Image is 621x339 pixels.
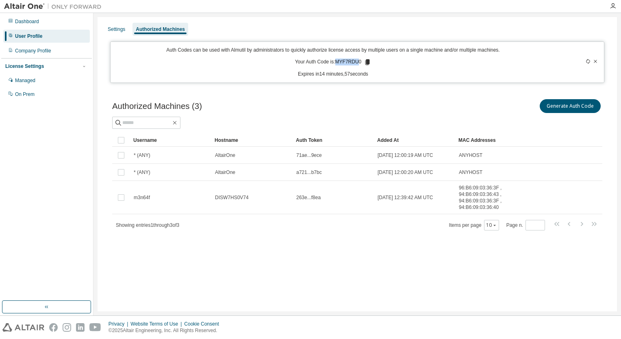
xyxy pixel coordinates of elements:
img: facebook.svg [49,323,58,332]
p: Auth Codes can be used with Almutil by administrators to quickly authorize license access by mult... [115,47,551,54]
span: [DATE] 12:00:20 AM UTC [378,169,433,176]
div: Cookie Consent [184,321,224,327]
span: AltairOne [215,169,235,176]
div: Username [133,134,208,147]
span: a721...b7bc [296,169,322,176]
span: 96:B6:09:03:36:3F , 94:B6:09:03:36:43 , 94:B6:09:03:36:3F , 94:B6:09:03:36:40 [459,185,517,211]
span: Authorized Machines (3) [112,102,202,111]
span: 71ae...9ece [296,152,322,159]
div: On Prem [15,91,35,98]
div: Managed [15,77,35,84]
img: Altair One [4,2,106,11]
div: User Profile [15,33,42,39]
div: MAC Addresses [458,134,517,147]
span: [DATE] 12:00:19 AM UTC [378,152,433,159]
span: m3n64f [134,194,150,201]
p: Expires in 14 minutes, 57 seconds [115,71,551,78]
span: [DATE] 12:39:42 AM UTC [378,194,433,201]
p: © 2025 Altair Engineering, Inc. All Rights Reserved. [109,327,224,334]
img: altair_logo.svg [2,323,44,332]
img: youtube.svg [89,323,101,332]
div: Added At [377,134,452,147]
div: Authorized Machines [136,26,185,33]
button: Generate Auth Code [540,99,601,113]
div: Settings [108,26,125,33]
button: 10 [486,222,497,228]
span: * (ANY) [134,169,150,176]
div: Privacy [109,321,130,327]
span: ANYHOST [459,169,482,176]
span: Page n. [506,220,545,230]
span: DISW7HS0V74 [215,194,249,201]
span: AltairOne [215,152,235,159]
div: Dashboard [15,18,39,25]
img: instagram.svg [63,323,71,332]
div: Company Profile [15,48,51,54]
span: * (ANY) [134,152,150,159]
div: Hostname [215,134,289,147]
div: License Settings [5,63,44,70]
span: 263e...f8ea [296,194,321,201]
div: Auth Token [296,134,371,147]
p: Your Auth Code is: MYF7RDU0 [295,59,371,66]
img: linkedin.svg [76,323,85,332]
div: Website Terms of Use [130,321,184,327]
span: Items per page [449,220,499,230]
span: Showing entries 1 through 3 of 3 [116,222,179,228]
span: ANYHOST [459,152,482,159]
